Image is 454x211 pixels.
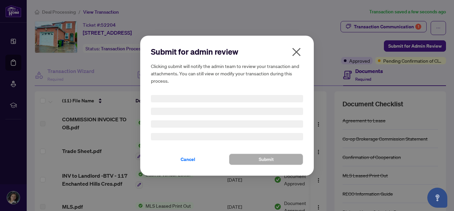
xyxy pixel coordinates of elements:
span: close [291,47,302,57]
button: Cancel [151,154,225,165]
button: Open asap [427,188,447,208]
button: Submit [229,154,303,165]
span: Cancel [181,154,195,165]
h5: Clicking submit will notify the admin team to review your transaction and attachments. You can st... [151,62,303,84]
h2: Submit for admin review [151,46,303,57]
